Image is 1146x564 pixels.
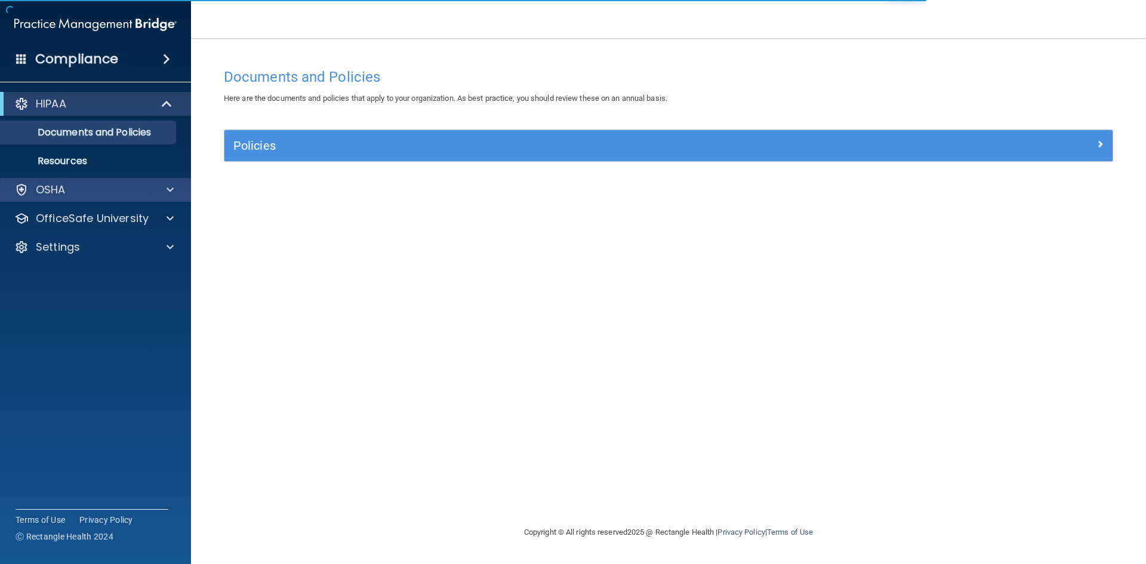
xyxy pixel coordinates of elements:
[35,51,118,67] h4: Compliance
[36,183,66,197] p: OSHA
[36,97,66,111] p: HIPAA
[14,211,174,226] a: OfficeSafe University
[36,240,80,254] p: Settings
[16,514,65,526] a: Terms of Use
[8,127,171,138] p: Documents and Policies
[451,513,886,551] div: Copyright © All rights reserved 2025 @ Rectangle Health | |
[14,13,177,36] img: PMB logo
[8,155,171,167] p: Resources
[14,183,174,197] a: OSHA
[224,94,667,103] span: Here are the documents and policies that apply to your organization. As best practice, you should...
[14,240,174,254] a: Settings
[14,97,173,111] a: HIPAA
[224,69,1113,85] h4: Documents and Policies
[767,528,813,537] a: Terms of Use
[233,139,882,152] h5: Policies
[717,528,765,537] a: Privacy Policy
[233,136,1104,155] a: Policies
[79,514,133,526] a: Privacy Policy
[16,531,113,543] span: Ⓒ Rectangle Health 2024
[36,211,149,226] p: OfficeSafe University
